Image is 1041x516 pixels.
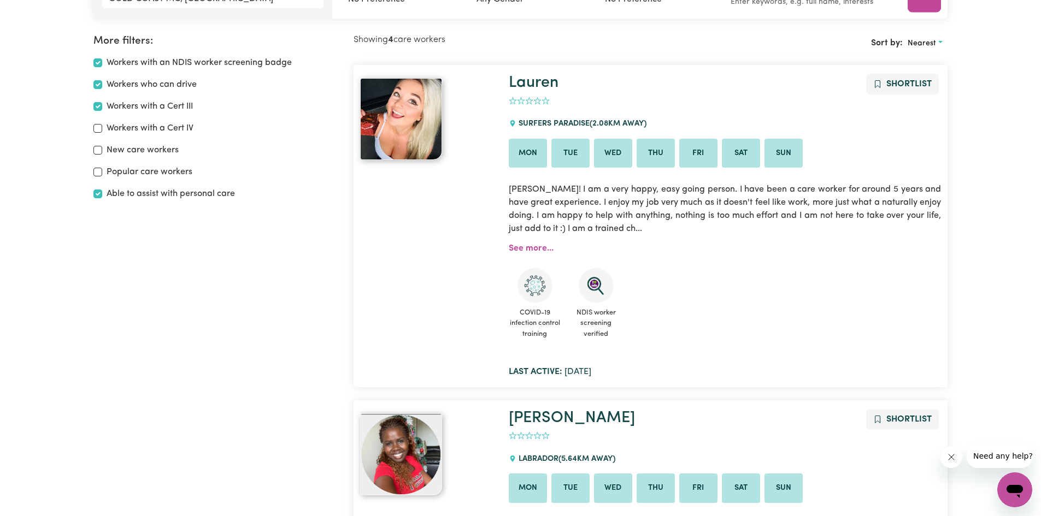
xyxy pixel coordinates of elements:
[509,109,653,139] div: SURFERS PARADISE
[107,144,179,157] label: New care workers
[517,268,552,303] img: CS Academy: COVID-19 Infection Control Training course completed
[551,139,590,168] li: Available on Tue
[637,139,675,168] li: Available on Thu
[908,39,936,48] span: Nearest
[594,473,632,503] li: Available on Wed
[871,39,903,48] span: Sort by:
[509,139,547,168] li: Available on Mon
[354,35,651,45] h2: Showing care workers
[509,473,547,503] li: Available on Mon
[107,100,193,113] label: Workers with a Cert III
[903,35,948,52] button: Sort search results
[509,176,941,242] p: [PERSON_NAME]! I am a very happy, easy going person. I have been a care worker for around 5 years...
[866,409,939,430] button: Add to shortlist
[679,473,717,503] li: Available on Fri
[509,367,562,376] b: Last active:
[722,473,760,503] li: Available on Sat
[940,446,962,468] iframe: Close message
[360,78,442,160] img: View Lauren's profile
[866,74,939,94] button: Add to shortlist
[7,8,66,16] span: Need any help?
[764,139,803,168] li: Available on Sun
[679,139,717,168] li: Available on Fri
[107,165,192,179] label: Popular care workers
[997,472,1032,507] iframe: Button to launch messaging window
[637,473,675,503] li: Available on Thu
[509,75,558,91] a: Lauren
[967,444,1032,468] iframe: Message from company
[509,430,550,442] div: add rating by typing an integer from 0 to 5 or pressing arrow keys
[594,139,632,168] li: Available on Wed
[509,95,550,108] div: add rating by typing an integer from 0 to 5 or pressing arrow keys
[93,35,340,48] h2: More filters:
[509,303,561,343] span: COVID-19 infection control training
[886,415,932,424] span: Shortlist
[590,120,646,128] span: ( 2.08 km away)
[360,78,496,160] a: Lauren
[509,444,622,474] div: LABRADOR
[570,303,622,343] span: NDIS worker screening verified
[509,244,554,253] a: See more...
[107,78,197,91] label: Workers who can drive
[107,122,193,135] label: Workers with a Cert IV
[107,56,292,69] label: Workers with an NDIS worker screening badge
[107,187,235,200] label: Able to assist with personal care
[509,367,591,376] span: [DATE]
[509,410,635,426] a: [PERSON_NAME]
[764,473,803,503] li: Available on Sun
[551,473,590,503] li: Available on Tue
[722,139,760,168] li: Available on Sat
[360,413,442,495] img: View Loice's profile
[360,413,496,495] a: Loice
[558,455,615,463] span: ( 5.64 km away)
[579,268,614,303] img: NDIS Worker Screening Verified
[886,80,932,88] span: Shortlist
[388,35,393,44] b: 4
